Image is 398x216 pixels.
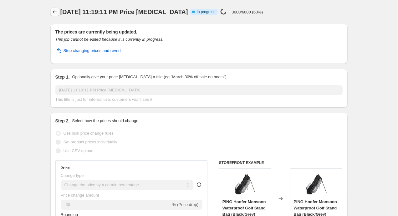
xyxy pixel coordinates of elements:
[232,172,258,197] img: 36417_05_HooferMonsoon_231_Black_Grey_01_80x.png
[64,140,117,144] span: Set product prices individually
[61,200,171,210] input: -15
[55,85,343,95] input: 30% off holiday sale
[55,37,164,42] i: This job cannot be edited because it is currently in progress.
[55,97,152,102] span: This title is just for internal use, customers won't see it
[64,131,114,136] span: Use bulk price change rules
[55,29,343,35] h2: The prices are currently being updated.
[52,46,125,56] button: Stop changing prices and revert
[196,9,215,14] span: In progress
[61,193,99,198] span: Price change amount
[61,173,84,178] span: Change type
[60,8,188,15] span: [DATE] 11:19:11 PM Price [MEDICAL_DATA]
[55,118,70,124] h2: Step 2.
[219,160,343,165] h6: STOREFRONT EXAMPLE
[50,8,59,16] button: Price change jobs
[196,182,202,188] div: help
[232,10,263,14] p: 3600/6000 (60%)
[72,118,138,124] p: Select how the prices should change
[55,74,70,80] h2: Step 1.
[64,48,121,54] span: Stop changing prices and revert
[72,74,226,80] p: Optionally give your price [MEDICAL_DATA] a title (eg "March 30% off sale on boots")
[304,172,329,197] img: 36417_05_HooferMonsoon_231_Black_Grey_01_80x.png
[61,166,70,171] h3: Price
[64,148,94,153] span: Use CSV upload
[172,202,198,207] span: % (Price drop)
